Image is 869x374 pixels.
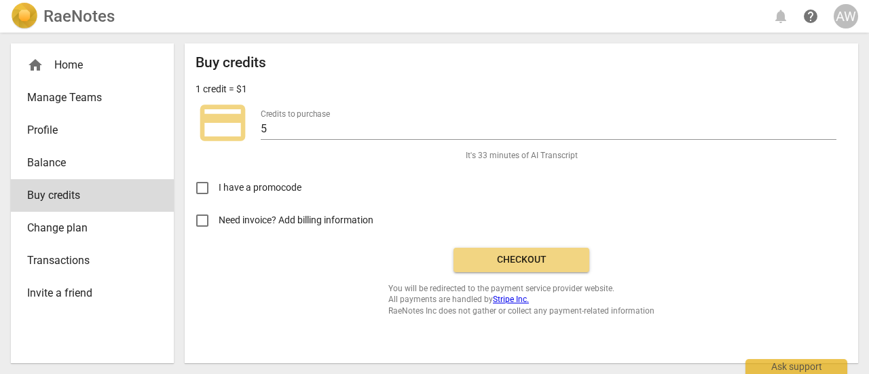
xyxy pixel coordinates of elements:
label: Credits to purchase [261,110,330,118]
span: I have a promocode [219,181,301,195]
span: credit_card [196,96,250,150]
h2: RaeNotes [43,7,115,26]
span: Buy credits [27,187,147,204]
p: 1 credit = $1 [196,82,247,96]
a: Change plan [11,212,174,244]
img: Logo [11,3,38,30]
a: Transactions [11,244,174,277]
span: Change plan [27,220,147,236]
span: Profile [27,122,147,138]
div: Ask support [745,359,847,374]
span: It's 33 minutes of AI Transcript [466,150,578,162]
span: Invite a friend [27,285,147,301]
span: You will be redirected to the payment service provider website. All payments are handled by RaeNo... [388,283,654,317]
span: home [27,57,43,73]
a: Help [798,4,823,29]
a: LogoRaeNotes [11,3,115,30]
span: help [802,8,819,24]
span: Balance [27,155,147,171]
h2: Buy credits [196,54,266,71]
span: Manage Teams [27,90,147,106]
a: Manage Teams [11,81,174,114]
button: AW [834,4,858,29]
a: Stripe Inc. [493,295,529,304]
span: Need invoice? Add billing information [219,213,375,227]
a: Invite a friend [11,277,174,310]
a: Profile [11,114,174,147]
button: Checkout [454,248,589,272]
span: Transactions [27,253,147,269]
a: Balance [11,147,174,179]
span: Checkout [464,253,578,267]
div: Home [11,49,174,81]
div: Home [27,57,147,73]
a: Buy credits [11,179,174,212]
